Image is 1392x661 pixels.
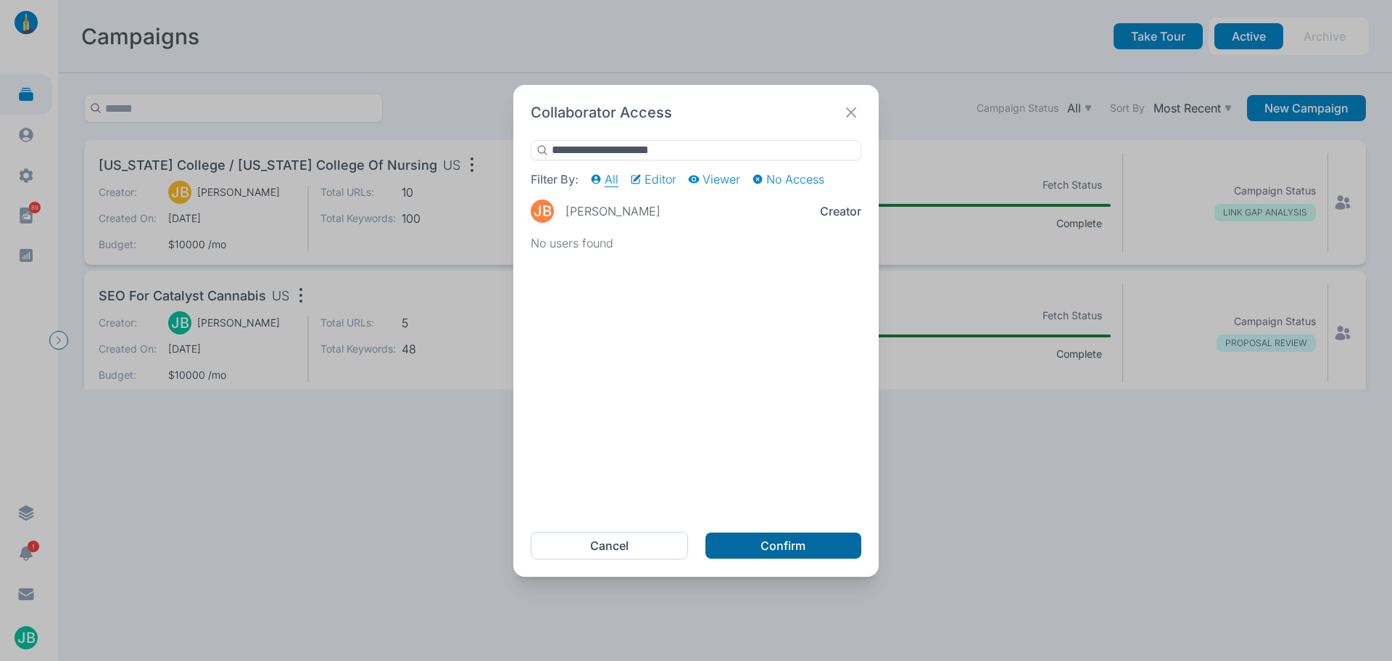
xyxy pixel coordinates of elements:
p: Filter By: [531,172,579,186]
button: All [590,172,618,186]
p: No Access [766,172,824,186]
div: JB [531,200,554,223]
button: No Access [752,172,824,186]
button: Cancel [531,532,688,559]
button: Confirm [705,533,861,559]
p: Viewer [703,172,740,186]
p: Editor [645,172,676,186]
button: Editor [630,172,676,186]
button: Viewer [688,172,740,186]
p: [PERSON_NAME] [565,204,660,218]
h2: Collaborator Access [531,102,672,123]
p: All [605,172,618,186]
p: No users found [531,236,861,250]
p: creator [820,204,861,218]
